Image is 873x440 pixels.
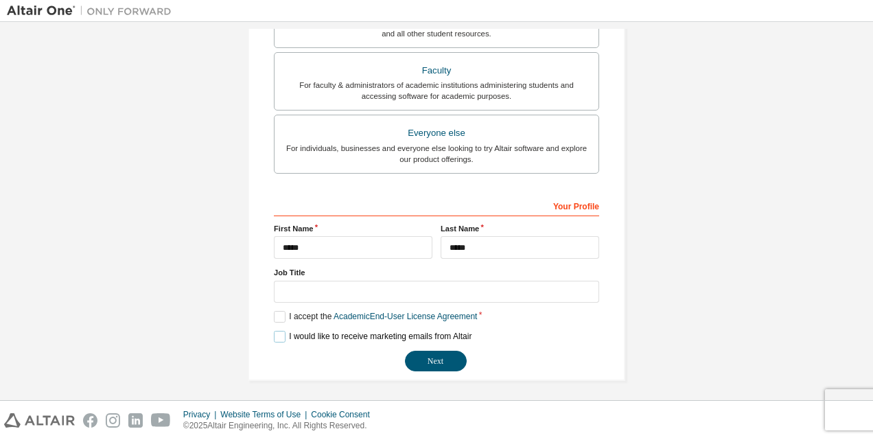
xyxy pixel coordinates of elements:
[283,61,590,80] div: Faculty
[274,331,472,343] label: I would like to receive marketing emails from Altair
[106,413,120,428] img: instagram.svg
[283,80,590,102] div: For faculty & administrators of academic institutions administering students and accessing softwa...
[311,409,377,420] div: Cookie Consent
[151,413,171,428] img: youtube.svg
[183,409,220,420] div: Privacy
[128,413,143,428] img: linkedin.svg
[183,420,378,432] p: © 2025 Altair Engineering, Inc. All Rights Reserved.
[83,413,97,428] img: facebook.svg
[274,311,477,323] label: I accept the
[274,223,432,234] label: First Name
[4,413,75,428] img: altair_logo.svg
[441,223,599,234] label: Last Name
[274,267,599,278] label: Job Title
[274,194,599,216] div: Your Profile
[283,124,590,143] div: Everyone else
[220,409,311,420] div: Website Terms of Use
[334,312,477,321] a: Academic End-User License Agreement
[283,143,590,165] div: For individuals, businesses and everyone else looking to try Altair software and explore our prod...
[7,4,178,18] img: Altair One
[405,351,467,371] button: Next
